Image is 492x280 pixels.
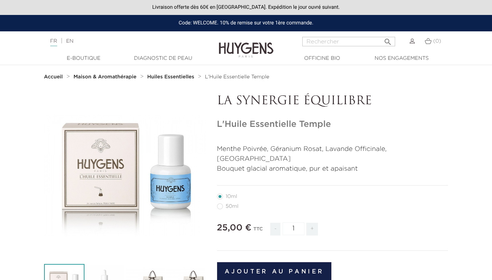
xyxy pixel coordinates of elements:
[44,74,64,80] a: Accueil
[147,74,194,79] strong: Huiles Essentielles
[381,35,394,44] button: 
[74,74,138,80] a: Maison & Aromathérapie
[217,164,448,174] p: Bouquet glacial aromatique, pur et apaisant
[44,74,63,79] strong: Accueil
[306,223,318,236] span: +
[74,74,137,79] strong: Maison & Aromathérapie
[283,222,304,235] input: Quantité
[66,39,73,44] a: EN
[147,74,196,80] a: Huiles Essentielles
[217,144,448,164] p: Menthe Poivrée, Géranium Rosat, Lavande Officinale, [GEOGRAPHIC_DATA]
[217,203,247,209] label: 50ml
[253,221,263,241] div: TTC
[217,194,246,199] label: 10ml
[217,94,448,108] p: LA SYNERGIE ÉQUILIBRE
[219,31,273,59] img: Huygens
[127,55,200,62] a: Diagnostic de peau
[302,37,395,46] input: Rechercher
[47,55,120,62] a: E-Boutique
[433,39,441,44] span: (0)
[217,119,448,130] h1: L'Huile Essentielle Temple
[217,223,252,232] span: 25,00 €
[205,74,269,80] a: L'Huile Essentielle Temple
[383,35,392,44] i: 
[47,37,200,46] div: |
[365,55,438,62] a: Nos engagements
[50,39,57,46] a: FR
[286,55,359,62] a: Officine Bio
[270,223,280,236] span: -
[205,74,269,79] span: L'Huile Essentielle Temple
